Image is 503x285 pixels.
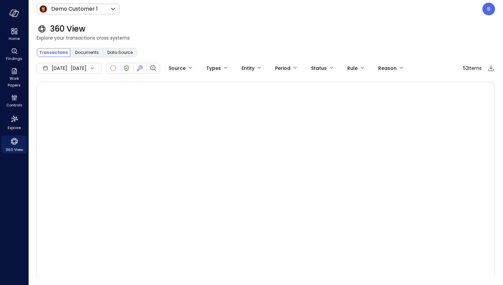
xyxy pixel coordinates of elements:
span: Explore [8,124,21,131]
span: Explore your transactions cross systems [37,34,495,42]
span: Work Papers [4,75,24,88]
div: Export to CSV [487,64,495,72]
div: Source [169,63,186,74]
div: Entity [242,63,254,74]
div: 360 View [1,136,27,154]
span: 360 View [50,24,85,34]
span: Findings [6,55,22,62]
div: Boaz [482,3,495,15]
div: Controls [1,93,27,109]
div: Rule [347,63,358,74]
span: Documents [75,49,99,56]
span: Controls [6,102,22,108]
div: Verified [122,64,130,72]
span: 360 View [6,146,23,153]
div: Status [311,63,327,74]
p: B [487,5,490,13]
span: [DATE] [52,65,67,72]
div: Types [206,63,221,74]
div: Period [275,63,290,74]
span: Transactions [39,49,68,56]
div: Finding [149,64,157,72]
div: Not Scanned [110,65,116,71]
span: Data Source [107,49,133,56]
div: Explore [1,113,27,132]
div: Findings [1,47,27,63]
div: Work Papers [1,67,27,89]
div: Home [1,27,27,43]
div: Fixed [136,64,144,72]
div: Reason [378,63,397,74]
img: Icon [39,5,47,13]
p: Demo Customer 1 [51,5,98,13]
span: 52 Items [463,65,482,72]
span: Home [9,35,20,42]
